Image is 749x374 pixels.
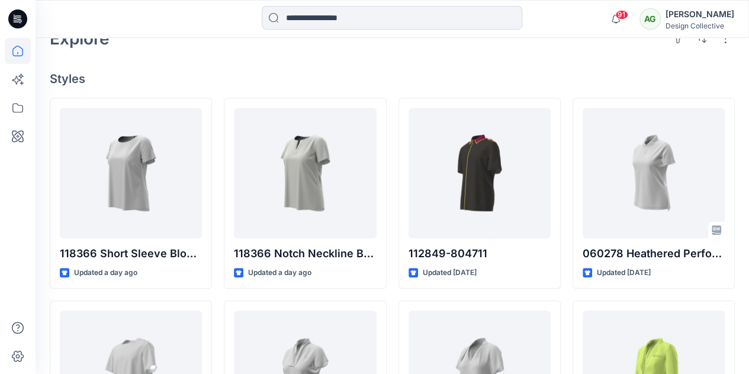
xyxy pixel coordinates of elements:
[60,108,202,238] a: 118366 Short Sleeve Blouse
[583,245,725,262] p: 060278 Heathered Performance Polo F
[50,72,735,86] h4: Styles
[248,267,311,279] p: Updated a day ago
[409,245,551,262] p: 112849-804711
[666,21,734,30] div: Design Collective
[74,267,137,279] p: Updated a day ago
[234,108,376,238] a: 118366 Notch Neckline Blouse SS ARCHIVE
[583,108,725,238] a: 060278 Heathered Performance Polo F
[423,267,477,279] p: Updated [DATE]
[615,10,628,20] span: 91
[50,29,110,48] h2: Explore
[409,108,551,238] a: 112849-804711
[234,245,376,262] p: 118366 Notch Neckline Blouse SS ARCHIVE
[60,245,202,262] p: 118366 Short Sleeve Blouse
[666,7,734,21] div: [PERSON_NAME]
[639,8,661,30] div: AG
[597,267,651,279] p: Updated [DATE]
